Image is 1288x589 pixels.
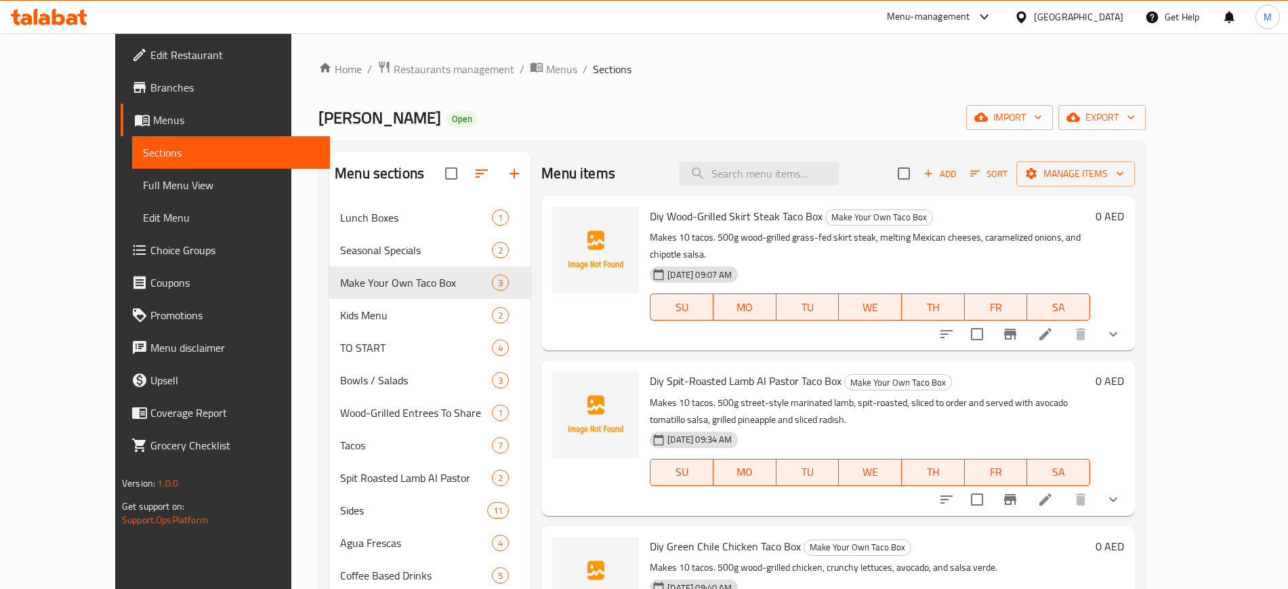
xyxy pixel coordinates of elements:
a: Edit Menu [132,201,330,234]
div: Make Your Own Taco Box3 [329,266,531,299]
span: Diy Green Chile Chicken Taco Box [650,536,801,556]
span: Menus [153,112,319,128]
h2: Menu items [541,163,615,184]
span: 7 [493,439,508,452]
span: Full Menu View [143,177,319,193]
button: TU [776,293,839,321]
button: SA [1027,293,1090,321]
div: Bowls / Salads3 [329,364,531,397]
span: [PERSON_NAME] [318,102,441,133]
span: SA [1033,298,1085,317]
div: TO START [340,340,492,356]
span: 1.0.0 [157,474,178,492]
a: Branches [121,71,330,104]
span: Make Your Own Taco Box [804,540,911,555]
p: Makes 10 tacos. 500g wood-grilled chicken, crunchy lettuces, avocado, and salsa verde. [650,559,1090,576]
div: Make Your Own Taco Box [825,209,933,226]
div: items [492,405,509,421]
span: 2 [493,244,508,257]
span: Select section [890,159,918,188]
span: Select all sections [437,159,465,188]
span: Choice Groups [150,242,319,258]
span: export [1069,109,1135,126]
span: Coverage Report [150,405,319,421]
h6: 0 AED [1096,371,1124,390]
button: Sort [967,163,1011,184]
div: Tacos [340,437,492,453]
span: WE [844,462,896,482]
span: SU [656,298,708,317]
div: items [492,437,509,453]
div: items [492,372,509,388]
div: Menu-management [887,9,970,25]
span: Menus [546,61,577,77]
div: items [492,242,509,258]
button: import [966,105,1053,130]
button: Add section [498,157,531,190]
span: Grocery Checklist [150,437,319,453]
div: items [492,567,509,584]
button: WE [839,459,902,486]
div: Open [446,111,478,127]
p: Makes 10 tacos. 500g wood-grilled grass-fed skirt steak, melting Mexican cheeses, caramelized oni... [650,229,1090,263]
button: WE [839,293,902,321]
span: TU [782,462,834,482]
p: Makes 10 tacos. 500g street-style marinated lamb, spit-roasted, sliced to order and served with a... [650,394,1090,428]
a: Menu disclaimer [121,331,330,364]
h2: Menu sections [335,163,424,184]
a: Restaurants management [377,60,514,78]
svg: Show Choices [1105,326,1121,342]
span: 4 [493,537,508,550]
span: Lunch Boxes [340,209,492,226]
button: TU [776,459,839,486]
a: Coupons [121,266,330,299]
a: Coverage Report [121,397,330,429]
div: Kids Menu2 [329,299,531,331]
div: Agua Frescas [340,535,492,551]
span: Open [446,113,478,125]
span: TH [907,462,959,482]
div: Coffee Based Drinks [340,567,492,584]
span: Sort [970,166,1007,182]
div: Spit Roasted Lamb Al Pastor2 [329,462,531,494]
span: 5 [493,569,508,582]
span: Sections [593,61,631,77]
a: Menus [530,60,577,78]
div: Agua Frescas4 [329,527,531,559]
li: / [367,61,372,77]
span: Spit Roasted Lamb Al Pastor [340,470,492,486]
div: TO START4 [329,331,531,364]
div: Sides [340,502,487,519]
div: items [492,209,509,226]
div: items [492,340,509,356]
a: Edit Restaurant [121,39,330,71]
a: Full Menu View [132,169,330,201]
div: items [492,470,509,486]
a: Grocery Checklist [121,429,330,462]
button: SA [1027,459,1090,486]
span: Seasonal Specials [340,242,492,258]
li: / [520,61,524,77]
span: Branches [150,79,319,96]
a: Upsell [121,364,330,397]
span: [DATE] 09:07 AM [662,268,737,281]
span: Kids Menu [340,307,492,323]
span: Make Your Own Taco Box [340,275,492,291]
span: Coupons [150,275,319,291]
span: MO [719,298,771,317]
span: Edit Restaurant [150,47,319,63]
span: Manage items [1027,165,1124,182]
button: TH [902,293,965,321]
span: Sort sections [465,157,498,190]
div: Wood-Grilled Entrees To Share [340,405,492,421]
div: items [492,535,509,551]
div: items [487,502,509,519]
button: Branch-specific-item [994,483,1026,516]
div: Seasonal Specials2 [329,234,531,266]
span: Bowls / Salads [340,372,492,388]
a: Promotions [121,299,330,331]
div: items [492,307,509,323]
